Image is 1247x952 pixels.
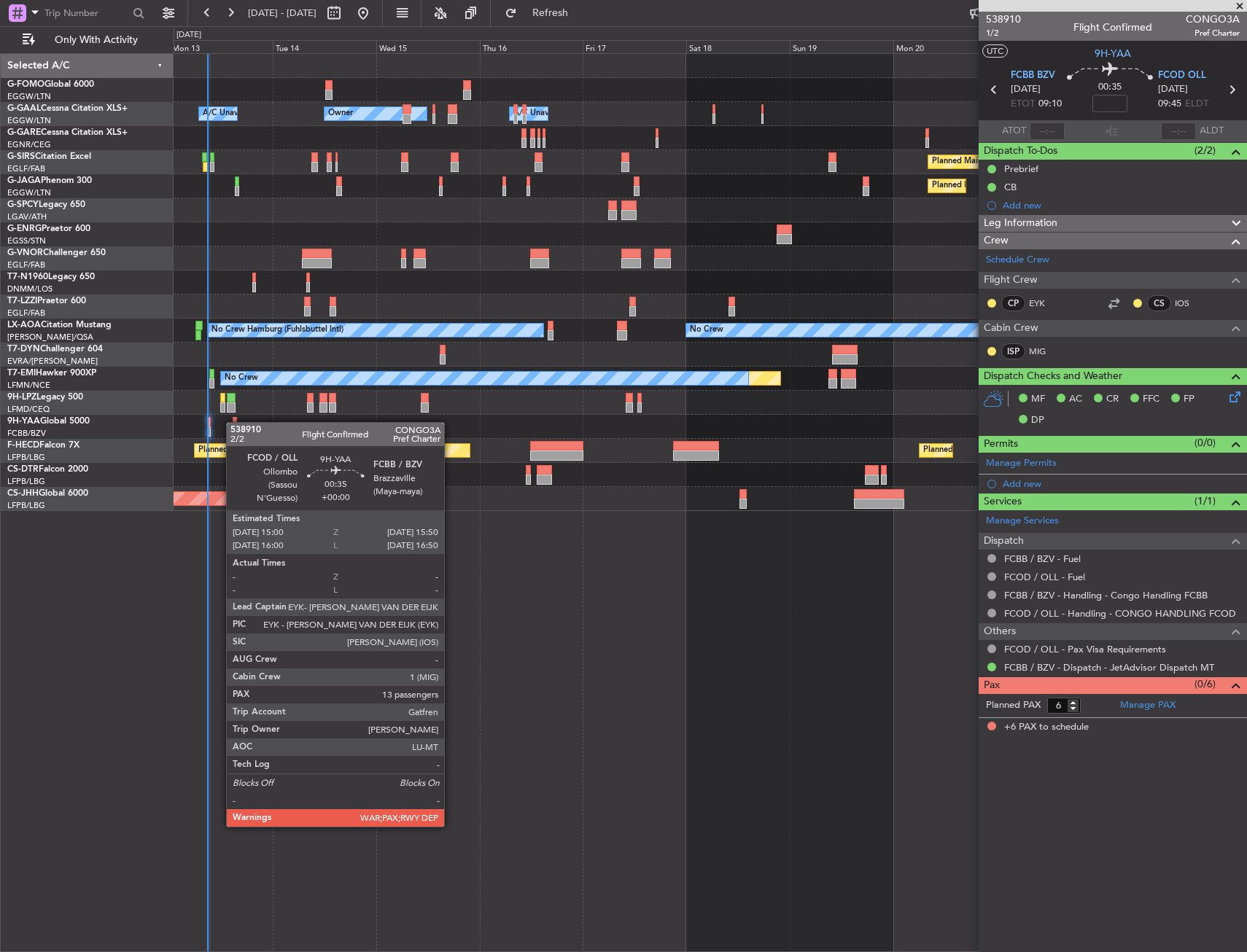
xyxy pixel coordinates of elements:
span: G-FOMO [7,80,44,89]
div: CP [1001,295,1025,311]
div: Planned Maint [GEOGRAPHIC_DATA] ([GEOGRAPHIC_DATA]) [198,440,428,461]
a: G-SIRSCitation Excel [7,152,91,161]
a: G-FOMOGlobal 6000 [7,80,94,89]
span: Only With Activity [38,35,154,45]
span: 1/2 [986,27,1021,39]
div: No Crew [225,367,258,389]
a: G-GARECessna Citation XLS+ [7,128,128,137]
div: Add new [1003,477,1240,490]
a: FCOD / OLL - Handling - CONGO HANDLING FCOD [1004,607,1236,620]
a: G-ENRGPraetor 600 [7,225,90,233]
a: EGGW/LTN [7,187,51,198]
div: Planned Maint [GEOGRAPHIC_DATA] ([GEOGRAPHIC_DATA]) [932,175,1162,197]
a: Schedule Crew [986,253,1049,268]
span: 9H-YAA [1095,46,1131,61]
button: Refresh [498,1,586,25]
span: FCBB BZV [1011,69,1055,83]
span: Leg Information [984,215,1057,232]
button: UTC [982,44,1008,58]
a: EYK [1029,297,1062,310]
span: T7-DYN [7,345,40,354]
span: +6 PAX to schedule [1004,720,1089,735]
a: EGSS/STN [7,235,46,246]
a: G-JAGAPhenom 300 [7,176,92,185]
span: Services [984,493,1022,510]
div: Tue 14 [273,40,376,53]
span: G-JAGA [7,176,41,185]
span: LX-AOA [7,321,41,329]
span: G-SIRS [7,152,35,161]
a: 9H-YAAGlobal 5000 [7,417,90,426]
span: F-HECD [7,441,39,450]
div: ISP [1001,343,1025,359]
a: T7-N1960Legacy 650 [7,273,95,281]
span: 9H-YAA [7,417,40,426]
span: 00:35 [1098,80,1122,95]
span: Crew [984,233,1009,249]
div: No Crew Hamburg (Fuhlsbuttel Intl) [211,319,343,341]
span: Pref Charter [1186,27,1240,39]
span: Pax [984,677,1000,694]
span: FFC [1143,392,1159,407]
a: G-SPCYLegacy 650 [7,200,85,209]
div: Planned Maint Oxford ([GEOGRAPHIC_DATA]) [932,151,1105,173]
span: Dispatch Checks and Weather [984,368,1122,385]
label: Planned PAX [986,698,1041,713]
span: ALDT [1200,124,1224,138]
a: Manage Services [986,514,1059,528]
a: EGNR/CEG [7,139,51,150]
a: F-HECDFalcon 7X [7,441,79,450]
div: A/C Unavailable [513,103,574,125]
div: Fri 17 [583,40,686,53]
span: (0/6) [1194,676,1216,692]
a: 9H-LPZLegacy 500 [7,393,83,402]
div: Sun 19 [790,40,893,53]
a: CS-DTRFalcon 2000 [7,465,88,474]
span: G-VNOR [7,249,43,257]
a: T7-LZZIPraetor 600 [7,297,86,305]
div: CS [1147,295,1171,311]
div: Sat 18 [686,40,790,53]
span: T7-EMI [7,369,36,378]
span: AC [1069,392,1082,407]
a: Manage PAX [1120,698,1176,713]
a: EGGW/LTN [7,115,51,126]
button: Only With Activity [16,28,158,52]
a: EGLF/FAB [7,308,45,319]
div: Planned Maint [GEOGRAPHIC_DATA] ([GEOGRAPHIC_DATA]) [923,440,1153,461]
a: LFPB/LBG [7,476,45,487]
a: LX-AOACitation Mustang [7,321,112,329]
span: [DATE] - [DATE] [248,7,316,20]
a: G-GAALCessna Citation XLS+ [7,104,128,113]
span: CS-DTR [7,465,39,474]
a: G-VNORChallenger 650 [7,249,106,257]
a: FCBB/BZV [7,428,46,439]
span: [DATE] [1158,82,1188,97]
input: --:-- [1030,122,1065,140]
div: No Crew [690,319,723,341]
span: (1/1) [1194,493,1216,509]
a: EVRA/[PERSON_NAME] [7,356,98,367]
span: CS-JHH [7,489,39,498]
a: Manage Permits [986,456,1057,471]
div: Flight Confirmed [1073,20,1152,35]
a: CS-JHHGlobal 6000 [7,489,88,498]
span: ETOT [1011,97,1035,112]
div: Mon 20 [893,40,997,53]
span: FCOD OLL [1158,69,1206,83]
a: EGLF/FAB [7,260,45,270]
div: Wed 15 [376,40,480,53]
a: LFPB/LBG [7,452,45,463]
span: Others [984,623,1016,640]
div: Add new [1003,199,1240,211]
a: [PERSON_NAME]/QSA [7,332,93,343]
div: Thu 16 [480,40,583,53]
span: [DATE] [1011,82,1041,97]
a: T7-DYNChallenger 604 [7,345,103,354]
a: DNMM/LOS [7,284,53,294]
input: Trip Number [44,2,128,24]
span: Flight Crew [984,272,1038,289]
a: LFMD/CEQ [7,404,50,415]
a: FCBB / BZV - Fuel [1004,553,1081,565]
span: Dispatch To-Dos [984,143,1057,160]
